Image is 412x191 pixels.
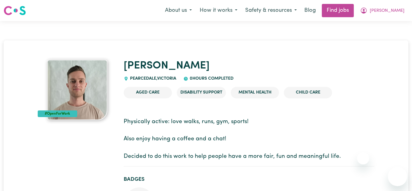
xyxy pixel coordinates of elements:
[38,110,77,117] div: #OpenForWork
[241,4,301,17] button: Safety & resources
[196,4,241,17] button: How it works
[124,87,172,98] li: Aged Care
[231,87,279,98] li: Mental Health
[128,76,176,81] span: PEARCEDALE , Victoria
[370,8,404,14] span: [PERSON_NAME]
[124,61,210,71] a: [PERSON_NAME]
[38,60,116,120] a: Isaac's profile picture'#OpenForWork
[284,87,332,98] li: Child care
[301,4,319,17] a: Blog
[124,176,374,183] h2: Badges
[47,60,107,120] img: Isaac
[177,87,226,98] li: Disability Support
[357,152,369,164] iframe: Close message
[388,167,407,186] iframe: Button to launch messaging window
[4,5,26,16] img: Careseekers logo
[161,4,196,17] button: About us
[124,118,374,161] p: Physically active: love walks, runs, gym, sports! Also enjoy having a coffee and a chat! Decided ...
[4,4,26,18] a: Careseekers logo
[188,76,233,81] span: 0 hours completed
[356,4,408,17] button: My Account
[322,4,354,17] a: Find jobs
